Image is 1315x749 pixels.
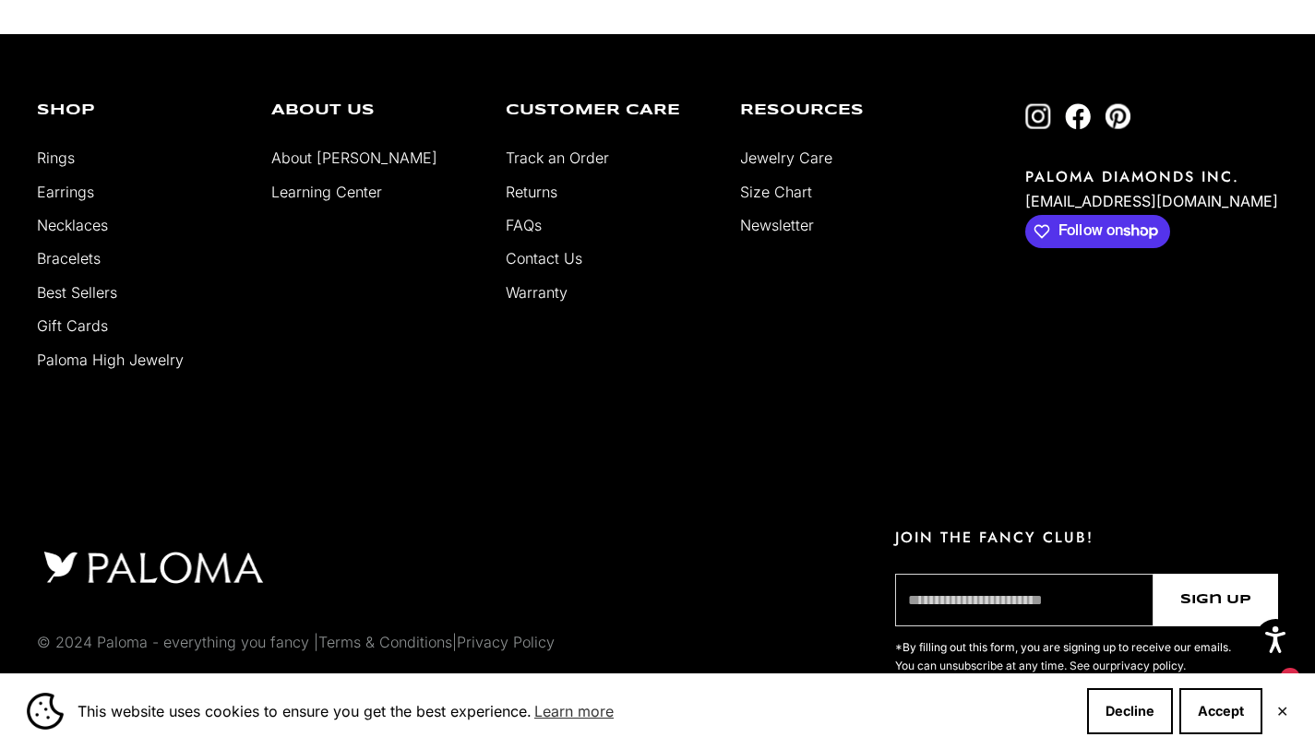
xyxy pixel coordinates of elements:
p: © 2024 Paloma - everything you fancy | | [37,630,555,654]
img: footer logo [37,547,269,588]
a: Necklaces [37,216,108,234]
a: Learn more [532,697,616,725]
p: Customer Care [506,103,712,118]
a: About [PERSON_NAME] [271,149,437,167]
p: JOIN THE FANCY CLUB! [895,527,1278,548]
a: Earrings [37,183,94,201]
p: *By filling out this form, you are signing up to receive our emails. You can unsubscribe at any t... [895,638,1237,675]
p: PALOMA DIAMONDS INC. [1025,166,1278,187]
span: This website uses cookies to ensure you get the best experience. [78,697,1072,725]
a: Bracelets [37,249,101,267]
button: Accept [1179,688,1262,734]
a: Warranty [506,283,568,302]
a: Follow on Facebook [1065,103,1091,129]
a: Best Sellers [37,283,117,302]
a: privacy policy. [1110,659,1186,672]
a: Terms & Conditions [318,633,452,651]
button: Sign Up [1154,574,1278,626]
a: Jewelry Care [740,149,832,167]
a: Follow on Pinterest [1105,103,1130,129]
a: Returns [506,183,557,201]
p: Shop [37,103,244,118]
a: Gift Cards [37,316,108,335]
a: Track an Order [506,149,609,167]
a: Size Chart [740,183,812,201]
button: Decline [1087,688,1173,734]
a: Contact Us [506,249,582,267]
p: Resources [740,103,947,118]
a: Paloma High Jewelry [37,351,184,369]
p: [EMAIL_ADDRESS][DOMAIN_NAME] [1025,187,1278,215]
a: Follow on Instagram [1025,103,1051,129]
a: Rings [37,149,75,167]
span: Sign Up [1180,589,1251,611]
button: Close [1276,706,1288,717]
a: Learning Center [271,183,382,201]
p: About Us [271,103,478,118]
a: Newsletter [740,216,814,234]
img: Cookie banner [27,693,64,730]
a: Privacy Policy [457,633,555,651]
a: FAQs [506,216,542,234]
